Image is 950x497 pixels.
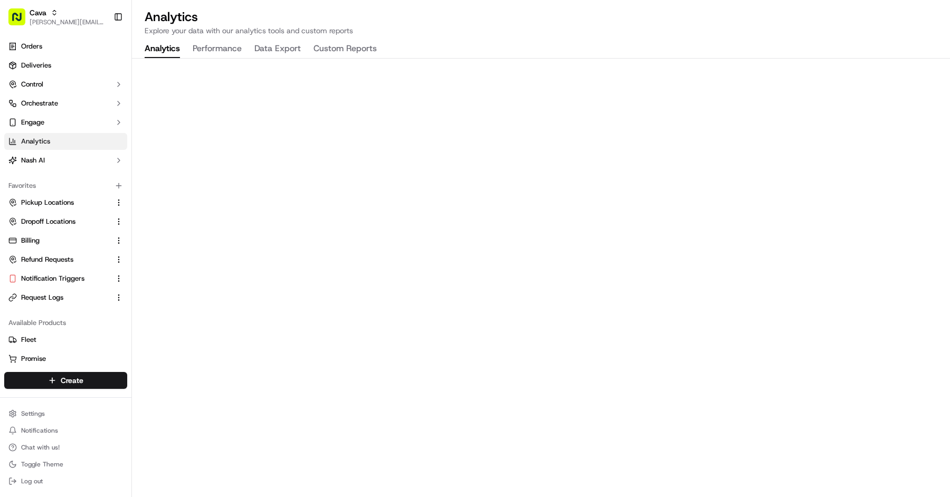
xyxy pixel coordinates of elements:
[21,156,45,165] span: Nash AI
[4,372,127,389] button: Create
[21,80,43,89] span: Control
[21,426,58,435] span: Notifications
[21,137,50,146] span: Analytics
[4,350,127,367] button: Promise
[4,232,127,249] button: Billing
[8,255,110,264] a: Refund Requests
[4,440,127,455] button: Chat with us!
[21,99,58,108] span: Orchestrate
[21,42,42,51] span: Orders
[8,236,110,245] a: Billing
[4,251,127,268] button: Refund Requests
[4,177,127,194] div: Favorites
[61,375,83,386] span: Create
[21,61,51,70] span: Deliveries
[21,335,36,345] span: Fleet
[132,59,950,497] iframe: To enrich screen reader interactions, please activate Accessibility in Grammarly extension settings
[8,293,110,302] a: Request Logs
[21,293,63,302] span: Request Logs
[21,236,40,245] span: Billing
[4,4,109,30] button: Cava[PERSON_NAME][EMAIL_ADDRESS][DOMAIN_NAME]
[4,38,127,55] a: Orders
[4,331,127,348] button: Fleet
[254,40,301,58] button: Data Export
[21,443,60,452] span: Chat with us!
[30,18,105,26] button: [PERSON_NAME][EMAIL_ADDRESS][DOMAIN_NAME]
[8,198,110,207] a: Pickup Locations
[21,409,45,418] span: Settings
[313,40,377,58] button: Custom Reports
[21,477,43,485] span: Log out
[193,40,242,58] button: Performance
[21,217,75,226] span: Dropoff Locations
[30,7,46,18] button: Cava
[21,255,73,264] span: Refund Requests
[21,460,63,469] span: Toggle Theme
[8,274,110,283] a: Notification Triggers
[4,57,127,74] a: Deliveries
[145,40,180,58] button: Analytics
[4,457,127,472] button: Toggle Theme
[4,76,127,93] button: Control
[21,198,74,207] span: Pickup Locations
[4,114,127,131] button: Engage
[4,314,127,331] div: Available Products
[4,406,127,421] button: Settings
[8,354,123,364] a: Promise
[4,95,127,112] button: Orchestrate
[21,354,46,364] span: Promise
[8,217,110,226] a: Dropoff Locations
[145,25,937,36] p: Explore your data with our analytics tools and custom reports
[4,289,127,306] button: Request Logs
[21,118,44,127] span: Engage
[21,274,84,283] span: Notification Triggers
[145,8,937,25] h2: Analytics
[4,152,127,169] button: Nash AI
[4,133,127,150] a: Analytics
[4,270,127,287] button: Notification Triggers
[4,213,127,230] button: Dropoff Locations
[4,423,127,438] button: Notifications
[4,474,127,489] button: Log out
[8,335,123,345] a: Fleet
[4,194,127,211] button: Pickup Locations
